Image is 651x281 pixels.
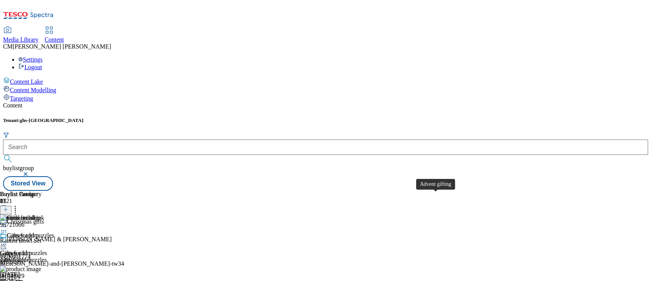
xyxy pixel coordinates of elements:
[3,132,9,138] svg: Search Filters
[10,87,56,93] span: Content Modelling
[45,27,64,43] a: Content
[45,36,64,43] span: Content
[3,117,648,123] h5: Tenant:
[10,95,33,102] span: Targeting
[3,36,39,43] span: Media Library
[3,102,648,109] div: Content
[3,77,648,85] a: Content Lake
[3,85,648,94] a: Content Modelling
[18,64,42,70] a: Logout
[3,176,53,191] button: Stored View
[3,94,648,102] a: Targeting
[20,117,84,123] span: ghs-[GEOGRAPHIC_DATA]
[3,27,39,43] a: Media Library
[3,140,648,155] input: Search
[18,56,43,63] a: Settings
[13,43,111,50] span: [PERSON_NAME] [PERSON_NAME]
[3,43,13,50] span: CM
[3,165,34,171] span: buylistgroup
[10,78,43,85] span: Content Lake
